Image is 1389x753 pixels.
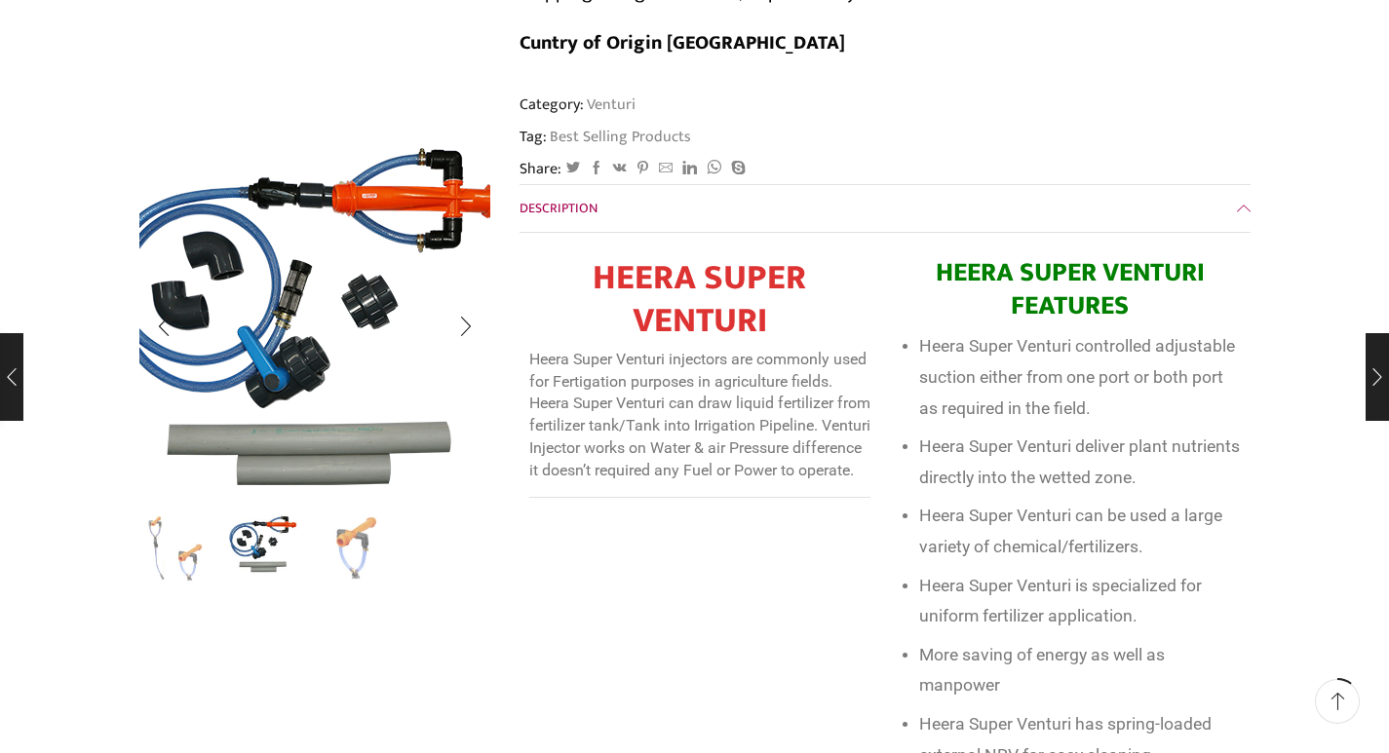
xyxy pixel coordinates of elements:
span: Heera Super Venturi deliver plant nutrients directly into the wetted zone. [919,436,1240,487]
li: 1 / 3 [135,507,215,584]
span: Share: [520,158,561,180]
a: Best Selling Products [547,126,691,148]
span: Heera Super Venturi controlled adjustable suction either from one port or both port as required i... [919,336,1235,417]
a: Venturi [584,92,636,117]
p: Heera Super Venturi injectors are commonly used for Fertigation purposes in agriculture fields. H... [529,349,870,482]
b: Cuntry of Origin [GEOGRAPHIC_DATA] [520,26,845,59]
div: Previous slide [139,302,188,351]
span: Heera Super Venturi is specialized for uniform fertilizer application. [919,576,1202,626]
strong: HEERA SUPER VENTURI [593,248,806,349]
a: Description [520,185,1251,232]
li: 3 / 3 [315,507,396,584]
a: all [224,504,305,584]
span: HEERA SUPER VENTURI FEATURES [936,250,1205,327]
div: Next slide [442,302,490,351]
span: Category: [520,94,636,116]
div: 2 / 3 [139,146,490,497]
li: 2 / 3 [224,507,305,584]
a: 3 [315,507,396,587]
img: Heera Super Venturi [135,507,215,587]
span: Heera Super Venturi can be used a large variety of chemical/fertilizers. [919,506,1222,556]
span: More saving of energy as well as manpower [919,645,1165,696]
span: Description [520,197,598,219]
span: Tag: [520,126,1251,148]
